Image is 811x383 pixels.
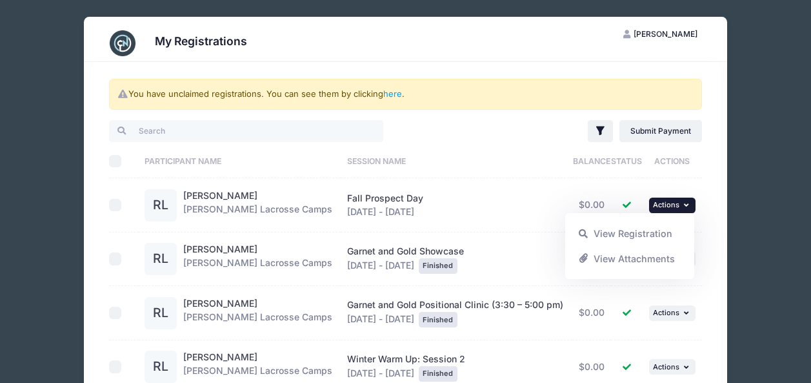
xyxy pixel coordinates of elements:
[653,200,679,209] span: Actions
[110,30,135,56] img: CampNetwork
[347,298,566,327] div: [DATE] - [DATE]
[649,198,696,213] button: Actions
[572,222,688,246] a: View Registration
[155,34,247,48] h3: My Registrations
[347,353,465,364] span: Winter Warm Up: Session 2
[139,144,341,178] th: Participant Name: activate to sort column ascending
[347,245,566,274] div: [DATE] - [DATE]
[145,189,177,222] div: RL
[347,192,423,203] span: Fall Prospect Day
[572,144,611,178] th: Balance: activate to sort column ascending
[145,351,177,383] div: RL
[419,312,457,327] div: Finished
[649,359,696,375] button: Actions
[145,243,177,275] div: RL
[183,190,257,201] a: [PERSON_NAME]
[649,305,696,321] button: Actions
[183,297,332,329] div: [PERSON_NAME] Lacrosse Camps
[347,245,464,256] span: Garnet and Gold Showcase
[653,362,679,371] span: Actions
[145,254,177,265] a: RL
[109,144,139,178] th: Select All
[572,178,611,233] td: $0.00
[347,299,563,310] span: Garnet and Gold Positional Clinic (3:30 – 5:00 pm)
[619,120,703,142] a: Submit Payment
[183,351,332,383] div: [PERSON_NAME] Lacrosse Camps
[653,308,679,317] span: Actions
[612,23,708,45] button: [PERSON_NAME]
[572,286,611,340] td: $0.00
[183,243,257,254] a: [PERSON_NAME]
[109,79,703,110] div: You have unclaimed registrations. You can see them by clicking .
[183,351,257,362] a: [PERSON_NAME]
[109,120,383,142] input: Search
[634,29,697,39] span: [PERSON_NAME]
[183,243,332,275] div: [PERSON_NAME] Lacrosse Camps
[419,366,457,382] div: Finished
[145,308,177,319] a: RL
[347,353,566,382] div: [DATE] - [DATE]
[643,144,703,178] th: Actions: activate to sort column ascending
[572,246,688,271] a: View Attachments
[145,362,177,373] a: RL
[183,298,257,309] a: [PERSON_NAME]
[341,144,572,178] th: Session Name: activate to sort column ascending
[145,297,177,329] div: RL
[145,200,177,211] a: RL
[611,144,643,178] th: Status: activate to sort column ascending
[383,88,402,99] a: here
[347,192,566,219] div: [DATE] - [DATE]
[419,258,457,274] div: Finished
[183,189,332,222] div: [PERSON_NAME] Lacrosse Camps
